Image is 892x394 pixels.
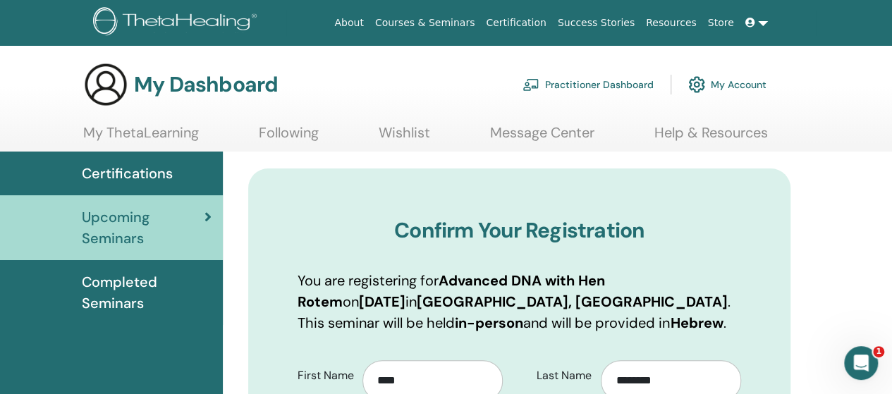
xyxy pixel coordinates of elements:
span: Upcoming Seminars [82,207,204,249]
img: logo.png [93,7,262,39]
b: [GEOGRAPHIC_DATA], [GEOGRAPHIC_DATA] [417,293,727,311]
a: Wishlist [379,124,430,152]
a: My ThetaLearning [83,124,199,152]
a: Courses & Seminars [369,10,481,36]
a: Store [702,10,740,36]
a: Practitioner Dashboard [523,69,654,100]
h3: Confirm Your Registration [298,218,741,243]
a: My Account [688,69,766,100]
p: You are registering for on in . This seminar will be held and will be provided in . [298,270,741,333]
a: About [329,10,369,36]
a: Certification [480,10,551,36]
span: 1 [873,346,884,357]
b: [DATE] [359,293,405,311]
b: in-person [455,314,523,332]
b: Hebrew [670,314,723,332]
iframe: Intercom live chat [844,346,878,380]
img: generic-user-icon.jpg [83,62,128,107]
span: Certifications [82,163,173,184]
a: Help & Resources [654,124,768,152]
span: Completed Seminars [82,271,212,314]
a: Resources [640,10,702,36]
label: First Name [287,362,362,389]
img: cog.svg [688,73,705,97]
label: Last Name [526,362,601,389]
h3: My Dashboard [134,72,278,97]
a: Following [259,124,319,152]
a: Success Stories [552,10,640,36]
a: Message Center [490,124,594,152]
img: chalkboard-teacher.svg [523,78,539,91]
b: Advanced DNA with Hen Rotem [298,271,605,311]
